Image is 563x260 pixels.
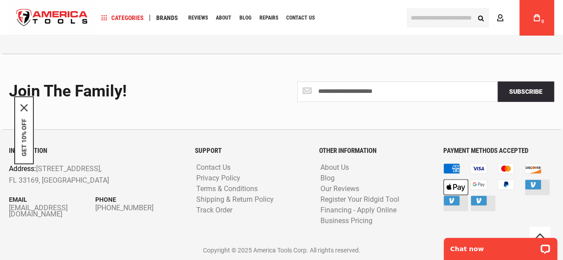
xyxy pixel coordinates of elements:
iframe: LiveChat chat widget [438,232,563,260]
a: Contact Us [194,164,233,172]
a: Register Your Ridgid Tool [318,196,401,204]
a: [PHONE_NUMBER] [95,205,182,211]
span: Contact Us [286,15,315,20]
h6: INFORMATION [9,147,182,155]
a: store logo [9,1,95,35]
a: Reviews [184,12,212,24]
div: Join the Family! [9,83,275,100]
span: 0 [541,19,544,24]
a: Privacy Policy [194,174,243,183]
span: Blog [239,15,251,20]
p: Copyright © 2025 America Tools Corp. All rights reserved. [9,245,554,255]
a: About [212,12,235,24]
span: About [216,15,231,20]
p: Phone [95,195,182,204]
button: Close [20,104,28,111]
a: Our Reviews [318,185,361,193]
button: Search [472,9,489,26]
a: Track Order [194,206,235,215]
span: Reviews [188,15,208,20]
a: Repairs [255,12,282,24]
a: Categories [97,12,148,24]
button: Subscribe [498,81,554,102]
a: About Us [318,164,351,172]
a: Financing - Apply Online [318,206,399,215]
button: GET 10% OFF [20,118,28,156]
h6: OTHER INFORMATION [319,147,430,155]
span: Brands [156,15,178,21]
a: Blog [235,12,255,24]
svg: close icon [20,104,28,111]
img: America Tools [9,1,95,35]
a: Contact Us [282,12,319,24]
a: Brands [152,12,182,24]
p: Email [9,195,95,204]
span: Repairs [259,15,278,20]
a: Business Pricing [318,217,375,225]
a: Terms & Conditions [194,185,260,193]
span: Categories [101,15,144,21]
p: [STREET_ADDRESS], FL 33169, [GEOGRAPHIC_DATA] [9,163,147,186]
span: Address: [9,164,36,173]
h6: PAYMENT METHODS ACCEPTED [443,147,554,155]
h6: SUPPORT [195,147,306,155]
a: Shipping & Return Policy [194,196,276,204]
span: Subscribe [509,88,543,95]
a: [EMAIL_ADDRESS][DOMAIN_NAME] [9,205,95,217]
a: Blog [318,174,337,183]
